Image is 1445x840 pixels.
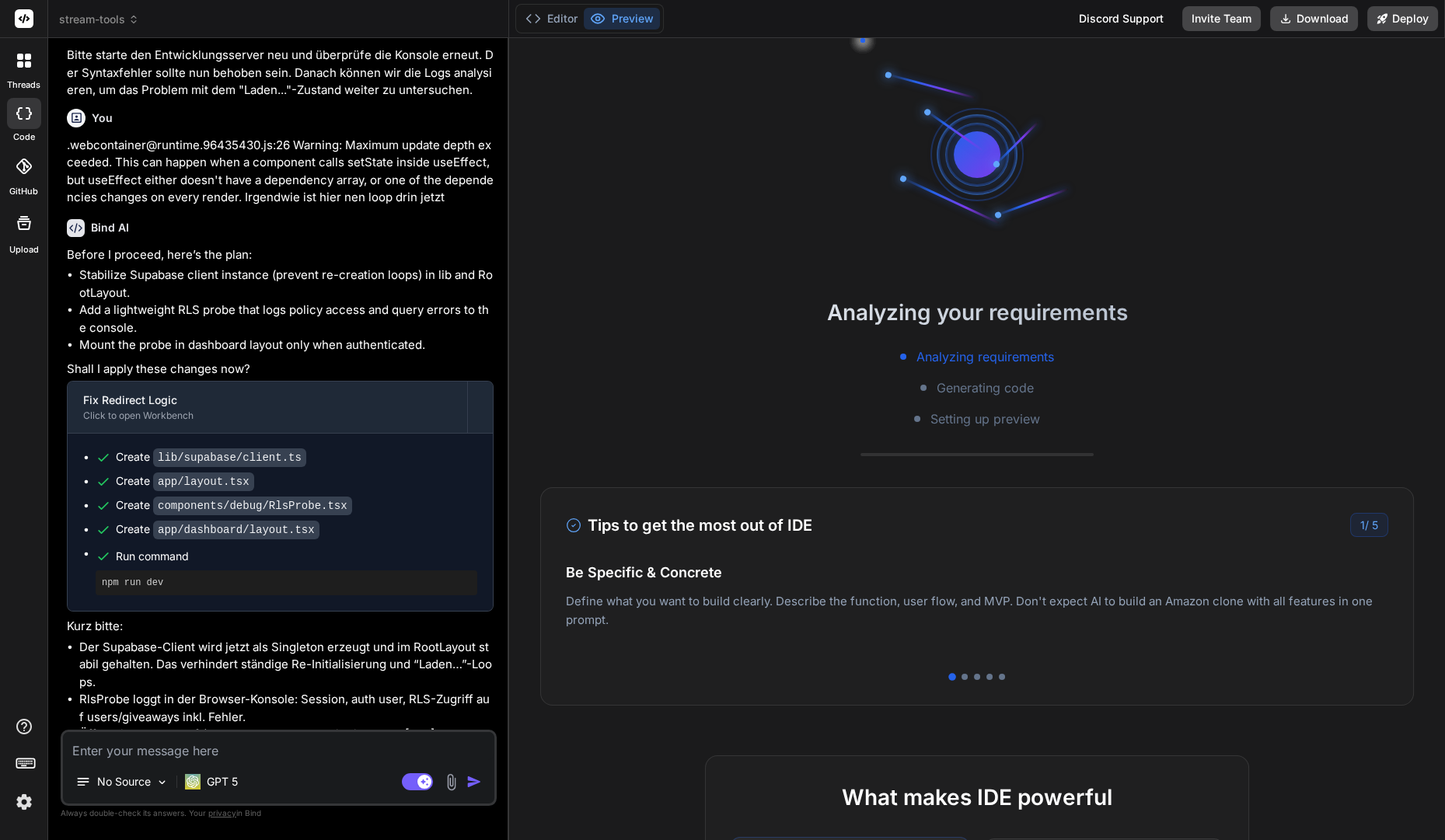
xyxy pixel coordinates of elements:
p: .webcontainer@runtime.96435430.js:26 Warning: Maximum update depth exceeded. This can happen when... [67,137,494,207]
button: Deploy [1367,6,1438,31]
h6: You [92,110,113,126]
label: GitHub [9,185,38,198]
li: Add a lightweight RLS probe that logs policy access and query errors to the console. [79,301,494,336]
label: Upload [9,243,39,256]
li: RlsProbe loggt in der Browser-Konsole: Session, auth user, RLS-Zugriff auf users/giveaways inkl. ... [79,691,494,726]
li: Stabilize Supabase client instance (prevent re-creation loops) in lib and RootLayout. [79,267,494,301]
span: Analyzing requirements [916,347,1053,366]
span: 1 [1360,518,1365,532]
button: Editor [519,8,584,30]
button: Invite Team [1182,6,1261,31]
label: code [13,131,35,144]
button: Preview [584,8,660,30]
div: Create [116,497,352,514]
div: Create [116,521,319,538]
li: Öffne die Konsole auf /dashboard und poste mir die neuen [RLS]-Logs. [79,726,494,744]
p: Kurz bitte: [67,618,494,636]
img: attachment [442,773,460,791]
img: GPT 5 [185,774,201,789]
label: threads [7,78,40,92]
h4: Be Specific & Concrete [566,562,1388,583]
h3: Tips to get the most out of IDE [566,514,812,537]
code: app/dashboard/layout.tsx [153,521,319,539]
h2: What makes IDE powerful [731,781,1223,814]
p: Bitte starte den Entwicklungsserver neu und überprüfe die Konsole erneut. Der Syntaxfehler sollte... [67,47,494,99]
div: Discord Support [1070,6,1173,31]
div: Create [116,473,254,490]
p: No Source [97,774,151,789]
li: Der Supabase-Client wird jetzt als Singleton erzeugt und im RootLayout stabil gehalten. Das verhi... [79,639,494,692]
code: app/layout.tsx [153,472,254,491]
img: settings [11,789,37,815]
div: Click to open Workbench [83,410,452,422]
p: Always double-check its answers. Your in Bind [61,806,497,821]
p: Before I proceed, here’s the plan: [67,246,494,264]
span: stream-tools [59,12,139,27]
p: Shall I apply these changes now? [67,361,494,378]
span: 5 [1372,518,1378,532]
h6: Bind AI [91,220,129,235]
span: Run command [116,549,477,564]
div: / [1350,513,1388,537]
img: Pick Models [155,776,169,789]
h2: Analyzing your requirements [509,296,1445,329]
button: Fix Redirect LogicClick to open Workbench [68,382,467,433]
code: lib/supabase/client.ts [153,448,306,467]
li: Mount the probe in dashboard layout only when authenticated. [79,336,494,354]
span: Setting up preview [930,410,1039,428]
pre: npm run dev [102,577,471,589]
div: Fix Redirect Logic [83,392,452,408]
div: Create [116,449,306,465]
button: Download [1270,6,1358,31]
img: icon [466,774,482,789]
span: Generating code [936,378,1033,397]
p: GPT 5 [207,774,238,789]
code: components/debug/RlsProbe.tsx [153,497,352,515]
span: privacy [208,808,236,817]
